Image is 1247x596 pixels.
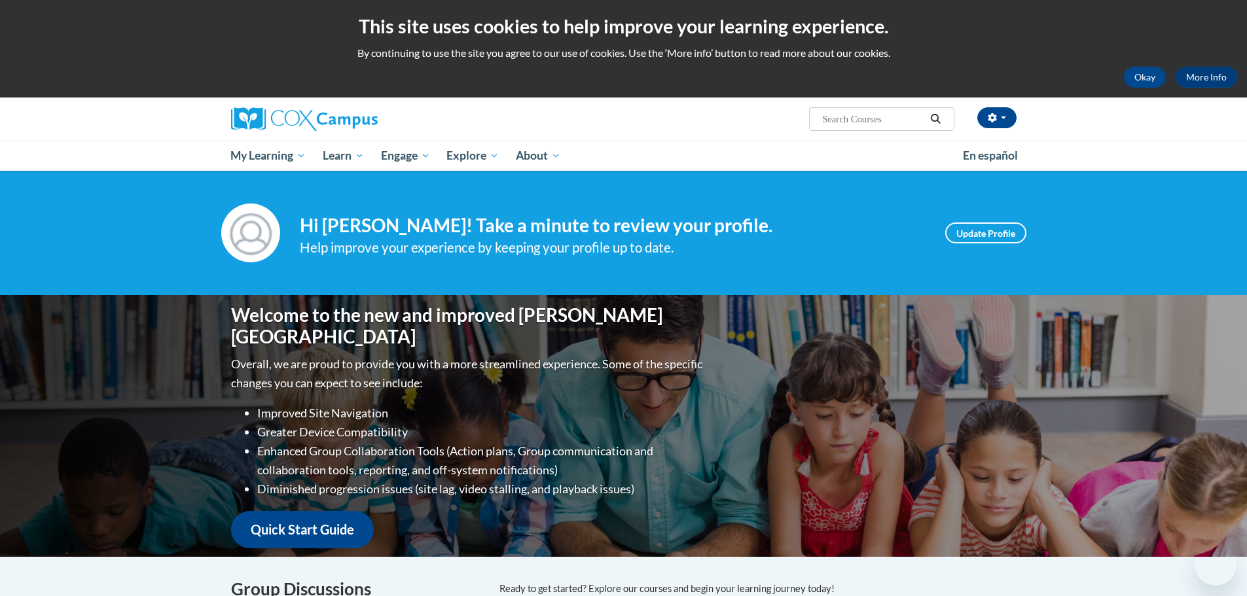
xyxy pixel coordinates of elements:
h1: Welcome to the new and improved [PERSON_NAME][GEOGRAPHIC_DATA] [231,304,706,348]
a: Explore [438,141,507,171]
a: About [507,141,569,171]
span: Explore [446,148,499,164]
button: Search [926,111,945,127]
img: Profile Image [221,203,280,262]
input: Search Courses [821,111,926,127]
span: About [516,148,560,164]
img: Cox Campus [231,107,378,131]
div: Main menu [211,141,1036,171]
span: Engage [381,148,430,164]
p: Overall, we are proud to provide you with a more streamlined experience. Some of the specific cha... [231,355,706,393]
li: Greater Device Compatibility [257,423,706,442]
li: Diminished progression issues (site lag, video stalling, and playback issues) [257,480,706,499]
a: En español [954,142,1026,169]
button: Okay [1124,67,1166,88]
h2: This site uses cookies to help improve your learning experience. [10,13,1237,39]
button: Account Settings [977,107,1017,128]
span: My Learning [230,148,306,164]
iframe: Button to launch messaging window [1195,544,1237,586]
h4: Hi [PERSON_NAME]! Take a minute to review your profile. [300,215,926,237]
a: Cox Campus [231,107,480,131]
span: En español [963,149,1018,162]
a: Learn [314,141,372,171]
li: Enhanced Group Collaboration Tools (Action plans, Group communication and collaboration tools, re... [257,442,706,480]
p: By continuing to use the site you agree to our use of cookies. Use the ‘More info’ button to read... [10,46,1237,60]
li: Improved Site Navigation [257,404,706,423]
a: Engage [372,141,439,171]
div: Help improve your experience by keeping your profile up to date. [300,237,926,258]
a: Update Profile [945,222,1026,243]
a: More Info [1176,67,1237,88]
span: Learn [323,148,364,164]
a: Quick Start Guide [231,511,374,548]
a: My Learning [223,141,315,171]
